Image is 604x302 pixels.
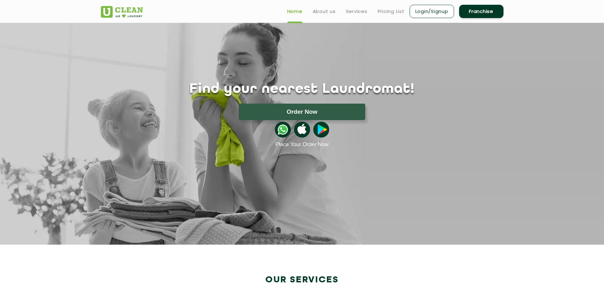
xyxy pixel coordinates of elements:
img: UClean Laundry and Dry Cleaning [101,6,143,18]
img: whatsappicon.png [275,122,291,138]
img: playstoreicon.png [313,122,329,138]
a: Franchise [459,5,503,18]
a: Pricing List [378,8,405,15]
h1: Find your nearest Laundromat! [96,81,508,97]
h2: Our Services [101,275,503,285]
a: Services [346,8,367,15]
button: Order Now [239,104,365,120]
img: apple-icon.png [294,122,310,138]
a: Home [287,8,302,15]
a: Login/Signup [410,5,454,18]
a: Place Your Order Now [275,141,328,148]
a: About us [313,8,336,15]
